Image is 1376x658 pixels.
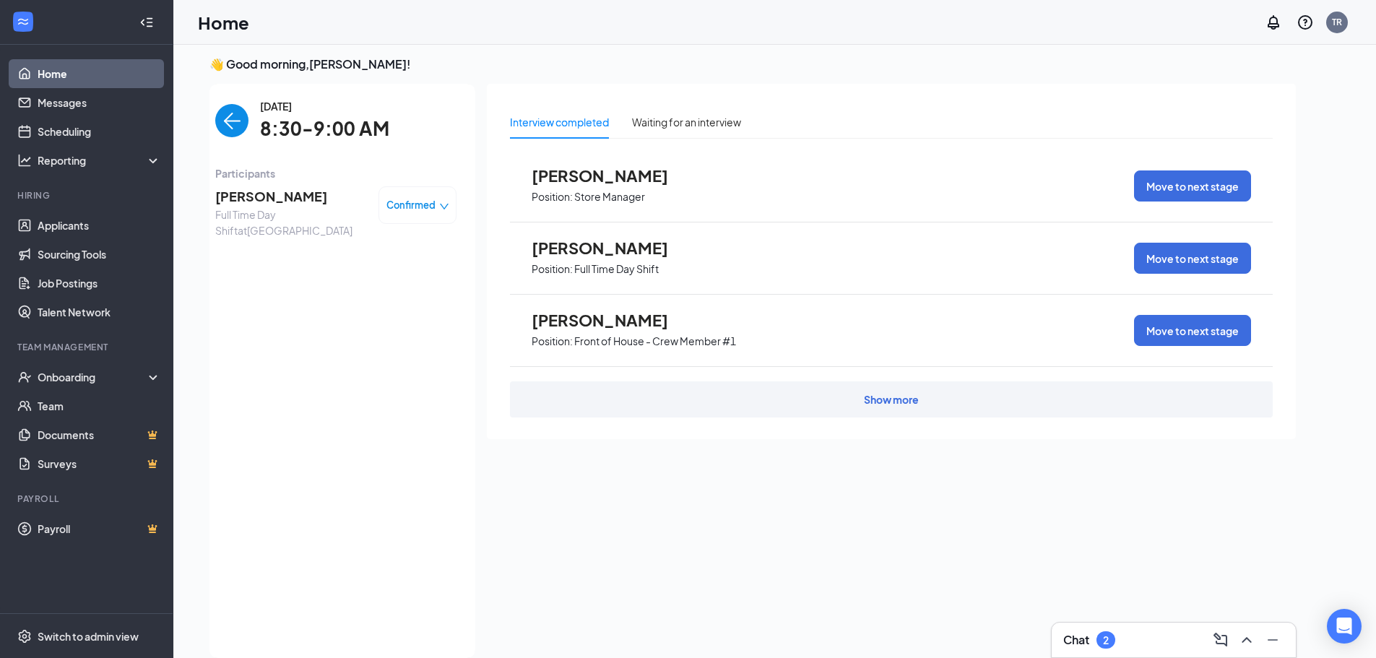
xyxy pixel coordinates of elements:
[1238,631,1255,649] svg: ChevronUp
[510,114,609,130] div: Interview completed
[38,117,161,146] a: Scheduling
[864,392,919,407] div: Show more
[17,629,32,644] svg: Settings
[1327,609,1362,644] div: Open Intercom Messenger
[38,370,149,384] div: Onboarding
[38,153,162,168] div: Reporting
[38,269,161,298] a: Job Postings
[574,334,736,348] p: Front of House - Crew Member #1
[1265,14,1282,31] svg: Notifications
[38,211,161,240] a: Applicants
[215,104,248,137] button: back-button
[38,391,161,420] a: Team
[1235,628,1258,651] button: ChevronUp
[532,262,573,276] p: Position:
[1134,243,1251,274] button: Move to next stage
[17,341,158,353] div: Team Management
[1134,315,1251,346] button: Move to next stage
[260,114,389,144] span: 8:30-9:00 AM
[1332,16,1342,28] div: TR
[1063,632,1089,648] h3: Chat
[38,629,139,644] div: Switch to admin view
[17,189,158,202] div: Hiring
[17,370,32,384] svg: UserCheck
[38,449,161,478] a: SurveysCrown
[38,240,161,269] a: Sourcing Tools
[1297,14,1314,31] svg: QuestionInfo
[1261,628,1284,651] button: Minimize
[1103,634,1109,646] div: 2
[38,514,161,543] a: PayrollCrown
[439,202,449,212] span: down
[17,493,158,505] div: Payroll
[1264,631,1281,649] svg: Minimize
[16,14,30,29] svg: WorkstreamLogo
[215,165,456,181] span: Participants
[532,190,573,204] p: Position:
[532,238,691,257] span: [PERSON_NAME]
[215,186,367,207] span: [PERSON_NAME]
[574,190,645,204] p: Store Manager
[38,420,161,449] a: DocumentsCrown
[532,166,691,185] span: [PERSON_NAME]
[260,98,389,114] span: [DATE]
[532,334,573,348] p: Position:
[215,207,367,238] span: Full Time Day Shift at [GEOGRAPHIC_DATA]
[1134,170,1251,202] button: Move to next stage
[139,15,154,30] svg: Collapse
[1209,628,1232,651] button: ComposeMessage
[386,198,436,212] span: Confirmed
[632,114,741,130] div: Waiting for an interview
[38,298,161,326] a: Talent Network
[209,56,1296,72] h3: 👋 Good morning, [PERSON_NAME] !
[532,311,691,329] span: [PERSON_NAME]
[38,88,161,117] a: Messages
[38,59,161,88] a: Home
[574,262,659,276] p: Full Time Day Shift
[198,10,249,35] h1: Home
[1212,631,1229,649] svg: ComposeMessage
[17,153,32,168] svg: Analysis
